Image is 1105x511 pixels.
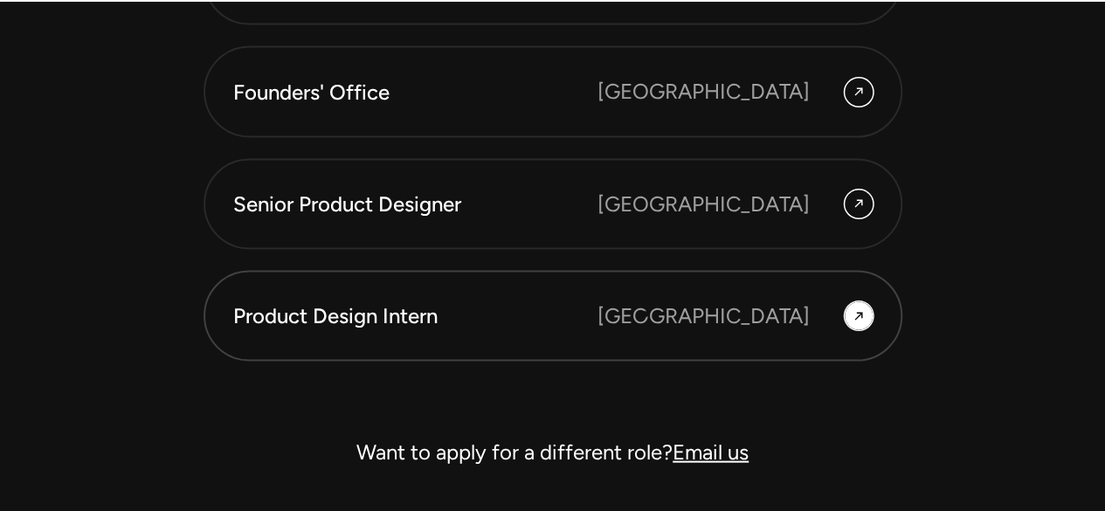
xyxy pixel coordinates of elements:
[233,300,597,330] div: Product Design Intern
[673,438,749,464] a: Email us
[597,75,810,107] div: [GEOGRAPHIC_DATA]
[597,188,810,219] div: [GEOGRAPHIC_DATA]
[204,431,902,473] div: Want to apply for a different role?
[233,77,597,107] div: Founders' Office
[233,189,597,218] div: Senior Product Designer
[204,45,902,136] a: Founders' Office [GEOGRAPHIC_DATA]
[597,300,810,331] div: [GEOGRAPHIC_DATA]
[204,270,902,361] a: Product Design Intern [GEOGRAPHIC_DATA]
[204,158,902,249] a: Senior Product Designer [GEOGRAPHIC_DATA]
